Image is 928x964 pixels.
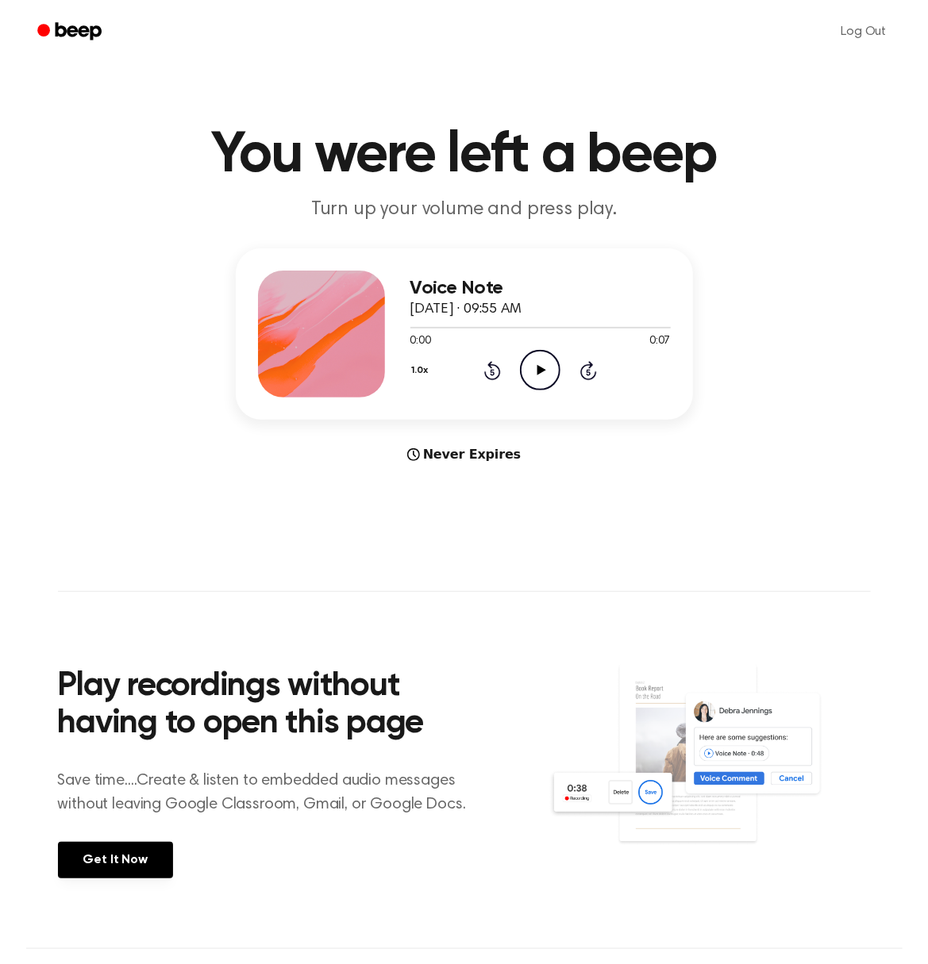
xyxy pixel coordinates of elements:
span: [DATE] · 09:55 AM [410,302,522,317]
span: 0:07 [649,333,670,350]
img: Voice Comments on Docs and Recording Widget [549,663,870,877]
a: Log Out [826,13,903,51]
h2: Play recordings without having to open this page [58,668,486,743]
p: Save time....Create & listen to embedded audio messages without leaving Google Classroom, Gmail, ... [58,769,486,816]
p: Turn up your volume and press play. [160,197,769,223]
button: 1.0x [410,357,434,384]
div: Never Expires [236,445,693,464]
a: Get It Now [58,842,173,878]
h3: Voice Note [410,278,671,299]
a: Beep [26,17,116,48]
span: 0:00 [410,333,431,350]
h1: You were left a beep [58,127,871,184]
